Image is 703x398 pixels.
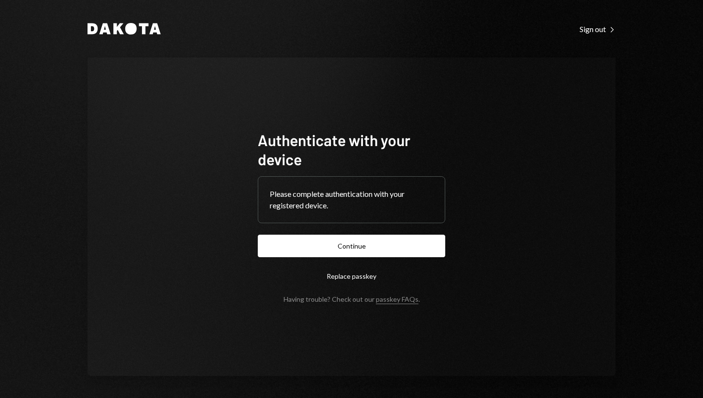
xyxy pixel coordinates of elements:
[376,295,418,304] a: passkey FAQs
[580,24,615,34] div: Sign out
[258,235,445,257] button: Continue
[270,188,433,211] div: Please complete authentication with your registered device.
[284,295,420,303] div: Having trouble? Check out our .
[580,23,615,34] a: Sign out
[258,130,445,169] h1: Authenticate with your device
[258,265,445,287] button: Replace passkey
